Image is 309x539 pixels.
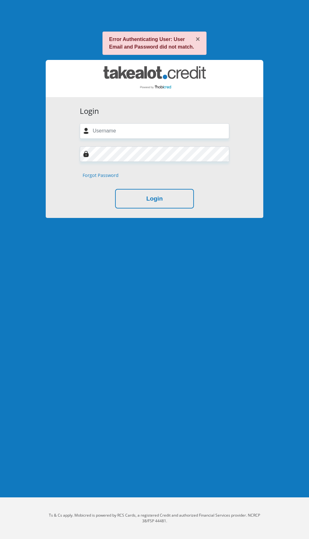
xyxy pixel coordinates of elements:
button: Login [115,189,194,209]
button: × [195,36,200,43]
img: takealot_credit logo [103,66,206,91]
p: Ts & Cs apply. Mobicred is powered by RCS Cards, a registered Credit and authorized Financial Ser... [46,513,263,524]
input: Username [80,123,229,139]
img: user-icon image [83,128,89,134]
strong: Error Authenticating User: User Email and Password did not match. [109,37,194,50]
h3: Login [80,107,229,116]
a: Forgot Password [83,172,119,179]
img: Image [83,151,89,157]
